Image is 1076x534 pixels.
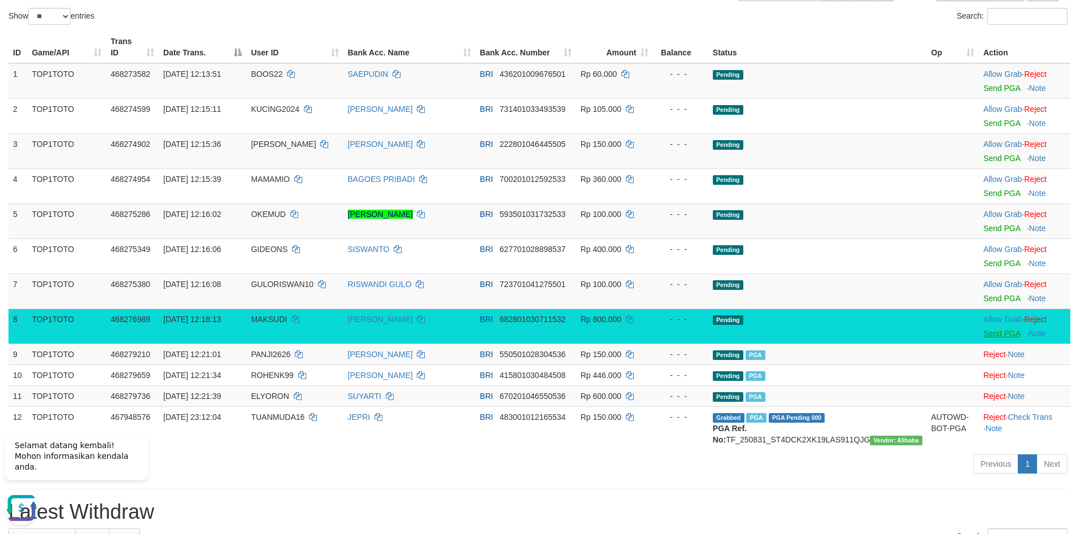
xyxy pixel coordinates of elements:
[111,105,150,114] span: 468274599
[746,371,765,381] span: PGA
[251,140,316,149] span: [PERSON_NAME]
[979,364,1070,385] td: ·
[713,105,743,115] span: Pending
[8,8,94,25] label: Show entries
[983,329,1020,338] a: Send PGA
[111,392,150,401] span: 468279736
[27,309,106,344] td: TOP1TOTO
[251,245,287,254] span: GIDEONS
[480,315,493,324] span: BRI
[500,140,566,149] span: Copy 222801046445505 to clipboard
[163,280,221,289] span: [DATE] 12:16:08
[983,245,1024,254] span: ·
[581,245,621,254] span: Rp 400.000
[348,70,389,79] a: SAEPUDIN
[979,98,1070,133] td: ·
[1029,189,1046,198] a: Note
[713,392,743,402] span: Pending
[713,315,743,325] span: Pending
[27,238,106,273] td: TOP1TOTO
[979,385,1070,406] td: ·
[480,350,493,359] span: BRI
[713,280,743,290] span: Pending
[979,309,1070,344] td: ·
[1018,454,1037,474] a: 1
[251,350,290,359] span: PANJI2626
[983,175,1024,184] span: ·
[348,210,413,219] a: [PERSON_NAME]
[246,31,343,63] th: User ID: activate to sort column ascending
[979,63,1070,99] td: ·
[983,294,1020,303] a: Send PGA
[713,70,743,80] span: Pending
[657,244,703,255] div: - - -
[983,105,1022,114] a: Allow Grab
[1024,70,1047,79] a: Reject
[713,424,747,444] b: PGA Ref. No:
[348,371,413,380] a: [PERSON_NAME]
[1029,294,1046,303] a: Note
[983,210,1022,219] a: Allow Grab
[1024,210,1047,219] a: Reject
[708,31,927,63] th: Status
[480,413,493,422] span: BRI
[8,453,440,469] div: Showing 1 to 12 of 12 entries
[1029,154,1046,163] a: Note
[8,168,27,203] td: 4
[111,210,150,219] span: 468275286
[251,371,293,380] span: ROHENK99
[746,392,765,402] span: PGA
[1029,84,1046,93] a: Note
[983,140,1024,149] span: ·
[746,350,765,360] span: PGA
[500,210,566,219] span: Copy 593501031732533 to clipboard
[983,413,1006,422] a: Reject
[1029,329,1046,338] a: Note
[581,413,621,422] span: Rp 150.000
[657,173,703,185] div: - - -
[708,406,927,450] td: TF_250831_ST4DCK2XK19LAS911QJG
[983,140,1022,149] a: Allow Grab
[979,344,1070,364] td: ·
[480,280,493,289] span: BRI
[27,364,106,385] td: TOP1TOTO
[348,245,390,254] a: SISWANTO
[163,371,221,380] span: [DATE] 12:21:34
[657,138,703,150] div: - - -
[581,140,621,149] span: Rp 150.000
[1024,140,1047,149] a: Reject
[983,210,1024,219] span: ·
[8,133,27,168] td: 3
[111,371,150,380] span: 468279659
[581,392,621,401] span: Rp 600.000
[979,133,1070,168] td: ·
[8,385,27,406] td: 11
[1008,392,1025,401] a: Note
[111,175,150,184] span: 468274954
[251,105,299,114] span: KUCING2024
[983,259,1020,268] a: Send PGA
[500,350,566,359] span: Copy 550501028304536 to clipboard
[581,280,621,289] span: Rp 100.000
[581,315,621,324] span: Rp 800.000
[653,31,708,63] th: Balance
[983,245,1022,254] a: Allow Grab
[581,105,621,114] span: Rp 105.000
[111,140,150,149] span: 468274902
[979,406,1070,450] td: · ·
[480,140,493,149] span: BRI
[581,175,621,184] span: Rp 360.000
[480,210,493,219] span: BRI
[657,314,703,325] div: - - -
[8,501,1068,523] h1: Latest Withdraw
[983,154,1020,163] a: Send PGA
[769,413,825,423] span: PGA Pending
[163,245,221,254] span: [DATE] 12:16:06
[979,273,1070,309] td: ·
[8,273,27,309] td: 7
[657,279,703,290] div: - - -
[581,210,621,219] span: Rp 100.000
[983,70,1022,79] a: Allow Grab
[713,371,743,381] span: Pending
[500,413,566,422] span: Copy 483001012165534 to clipboard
